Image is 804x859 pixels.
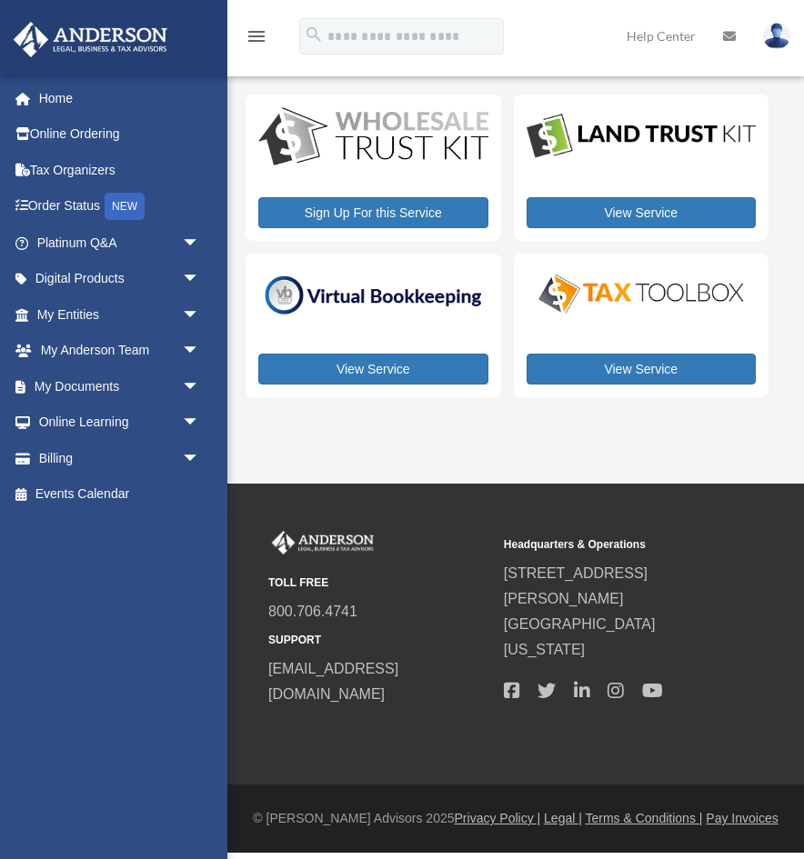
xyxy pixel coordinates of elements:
[246,25,267,47] i: menu
[258,354,488,385] a: View Service
[544,811,582,825] a: Legal |
[182,261,218,298] span: arrow_drop_down
[504,616,656,657] a: [GEOGRAPHIC_DATA][US_STATE]
[13,476,227,513] a: Events Calendar
[527,197,757,228] a: View Service
[8,22,173,57] img: Anderson Advisors Platinum Portal
[182,333,218,370] span: arrow_drop_down
[227,807,804,830] div: © [PERSON_NAME] Advisors 2025
[13,440,227,476] a: Billingarrow_drop_down
[182,368,218,405] span: arrow_drop_down
[182,296,218,334] span: arrow_drop_down
[504,565,648,606] a: [STREET_ADDRESS][PERSON_NAME]
[258,107,488,168] img: WS-Trust-Kit-lgo-1.jpg
[13,333,227,369] a: My Anderson Teamarrow_drop_down
[455,811,541,825] a: Privacy Policy |
[246,32,267,47] a: menu
[268,631,491,650] small: SUPPORT
[13,188,227,225] a: Order StatusNEW
[268,604,357,619] a: 800.706.4741
[13,152,227,188] a: Tax Organizers
[182,405,218,442] span: arrow_drop_down
[268,574,491,593] small: TOLL FREE
[763,23,790,49] img: User Pic
[13,225,227,261] a: Platinum Q&Aarrow_drop_down
[13,296,227,333] a: My Entitiesarrow_drop_down
[304,25,324,45] i: search
[13,80,227,116] a: Home
[504,535,727,554] small: Headquarters & Operations
[268,531,377,554] img: Anderson Advisors Platinum Portal
[527,354,757,385] a: View Service
[13,116,227,153] a: Online Ordering
[182,440,218,477] span: arrow_drop_down
[105,193,145,220] div: NEW
[13,261,218,297] a: Digital Productsarrow_drop_down
[586,811,703,825] a: Terms & Conditions |
[13,405,227,441] a: Online Learningarrow_drop_down
[258,197,488,228] a: Sign Up For this Service
[268,661,398,702] a: [EMAIL_ADDRESS][DOMAIN_NAME]
[182,225,218,262] span: arrow_drop_down
[13,368,227,405] a: My Documentsarrow_drop_down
